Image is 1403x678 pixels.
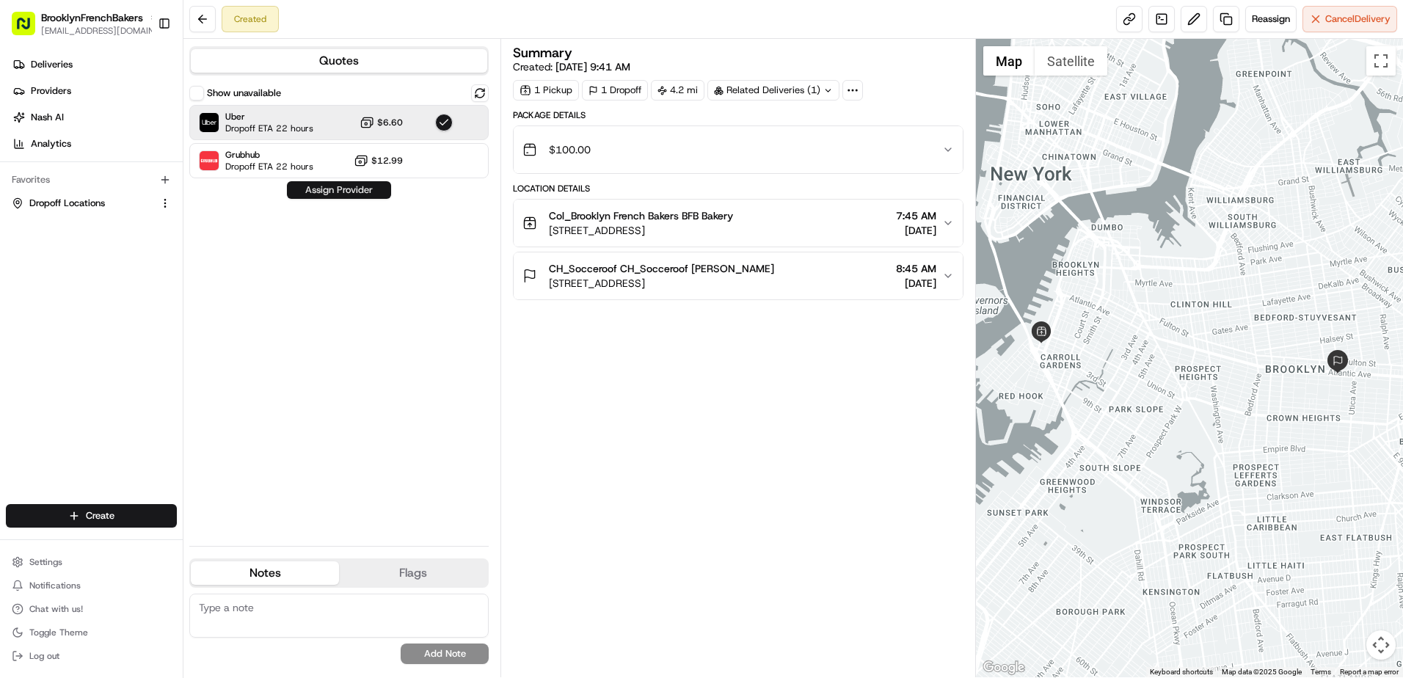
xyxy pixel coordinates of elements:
[980,658,1028,677] img: Google
[38,95,242,110] input: Clear
[15,191,98,203] div: Past conversations
[15,59,267,82] p: Welcome 👋
[15,329,26,341] div: 📗
[6,168,177,192] div: Favorites
[651,80,704,101] div: 4.2 mi
[549,208,733,223] span: Col_Brooklyn French Bakers BFB Bakery
[1366,46,1396,76] button: Toggle fullscreen view
[86,509,114,522] span: Create
[6,575,177,596] button: Notifications
[6,79,183,103] a: Providers
[31,58,73,71] span: Deliveries
[1325,12,1391,26] span: Cancel Delivery
[118,322,241,349] a: 💻API Documentation
[15,253,38,277] img: Klarizel Pensader
[896,261,936,276] span: 8:45 AM
[29,328,112,343] span: Knowledge Base
[66,155,202,167] div: We're available if you need us!
[45,227,119,239] span: [PERSON_NAME]
[103,363,178,375] a: Powered byPylon
[130,227,160,239] span: [DATE]
[549,276,774,291] span: [STREET_ADDRESS]
[41,10,143,25] button: BrooklynFrenchBakers
[582,80,648,101] div: 1 Dropoff
[122,227,127,239] span: •
[29,627,88,638] span: Toggle Theme
[514,200,963,247] button: Col_Brooklyn French Bakers BFB Bakery[STREET_ADDRESS]7:45 AM[DATE]
[1222,668,1302,676] span: Map data ©2025 Google
[191,49,487,73] button: Quotes
[513,80,579,101] div: 1 Pickup
[1150,667,1213,677] button: Keyboard shortcuts
[31,140,57,167] img: 1724597045416-56b7ee45-8013-43a0-a6f9-03cb97ddad50
[45,267,121,279] span: Klarizel Pensader
[1035,46,1107,76] button: Show satellite imagery
[980,658,1028,677] a: Open this area in Google Maps (opens a new window)
[29,197,105,210] span: Dropoff Locations
[29,556,62,568] span: Settings
[66,140,241,155] div: Start new chat
[15,214,38,237] img: Nelly AZAMBRE
[31,84,71,98] span: Providers
[513,183,963,194] div: Location Details
[1252,12,1290,26] span: Reassign
[146,364,178,375] span: Pylon
[514,252,963,299] button: CH_Socceroof CH_Socceroof [PERSON_NAME][STREET_ADDRESS]8:45 AM[DATE]
[29,650,59,662] span: Log out
[339,561,487,585] button: Flags
[360,115,403,130] button: $6.60
[139,328,236,343] span: API Documentation
[225,161,313,172] span: Dropoff ETA 22 hours
[225,123,313,134] span: Dropoff ETA 22 hours
[549,142,591,157] span: $100.00
[6,53,183,76] a: Deliveries
[513,46,572,59] h3: Summary
[6,599,177,619] button: Chat with us!
[124,329,136,341] div: 💻
[377,117,403,128] span: $6.60
[31,111,64,124] span: Nash AI
[6,504,177,528] button: Create
[1302,6,1397,32] button: CancelDelivery
[29,268,41,280] img: 1736555255976-a54dd68f-1ca7-489b-9aae-adbdc363a1c4
[1340,668,1399,676] a: Report a map error
[29,580,81,591] span: Notifications
[31,137,71,150] span: Analytics
[1311,668,1331,676] a: Terms (opens in new tab)
[124,267,129,279] span: •
[896,223,936,238] span: [DATE]
[371,155,403,167] span: $12.99
[707,80,839,101] div: Related Deliveries (1)
[225,111,313,123] span: Uber
[549,261,774,276] span: CH_Socceroof CH_Socceroof [PERSON_NAME]
[15,140,41,167] img: 1736555255976-a54dd68f-1ca7-489b-9aae-adbdc363a1c4
[287,181,391,199] button: Assign Provider
[896,208,936,223] span: 7:45 AM
[896,276,936,291] span: [DATE]
[200,113,219,132] img: Uber
[15,15,44,44] img: Nash
[514,126,963,173] button: $100.00
[1245,6,1297,32] button: Reassign
[12,197,153,210] a: Dropoff Locations
[1366,630,1396,660] button: Map camera controls
[9,322,118,349] a: 📗Knowledge Base
[225,149,313,161] span: Grubhub
[191,561,339,585] button: Notes
[29,603,83,615] span: Chat with us!
[132,267,162,279] span: [DATE]
[6,106,183,129] a: Nash AI
[6,646,177,666] button: Log out
[6,552,177,572] button: Settings
[41,25,159,37] span: [EMAIL_ADDRESS][DOMAIN_NAME]
[555,60,630,73] span: [DATE] 9:41 AM
[549,223,733,238] span: [STREET_ADDRESS]
[6,622,177,643] button: Toggle Theme
[249,145,267,162] button: Start new chat
[354,153,403,168] button: $12.99
[513,59,630,74] span: Created:
[227,188,267,205] button: See all
[207,87,281,100] label: Show unavailable
[983,46,1035,76] button: Show street map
